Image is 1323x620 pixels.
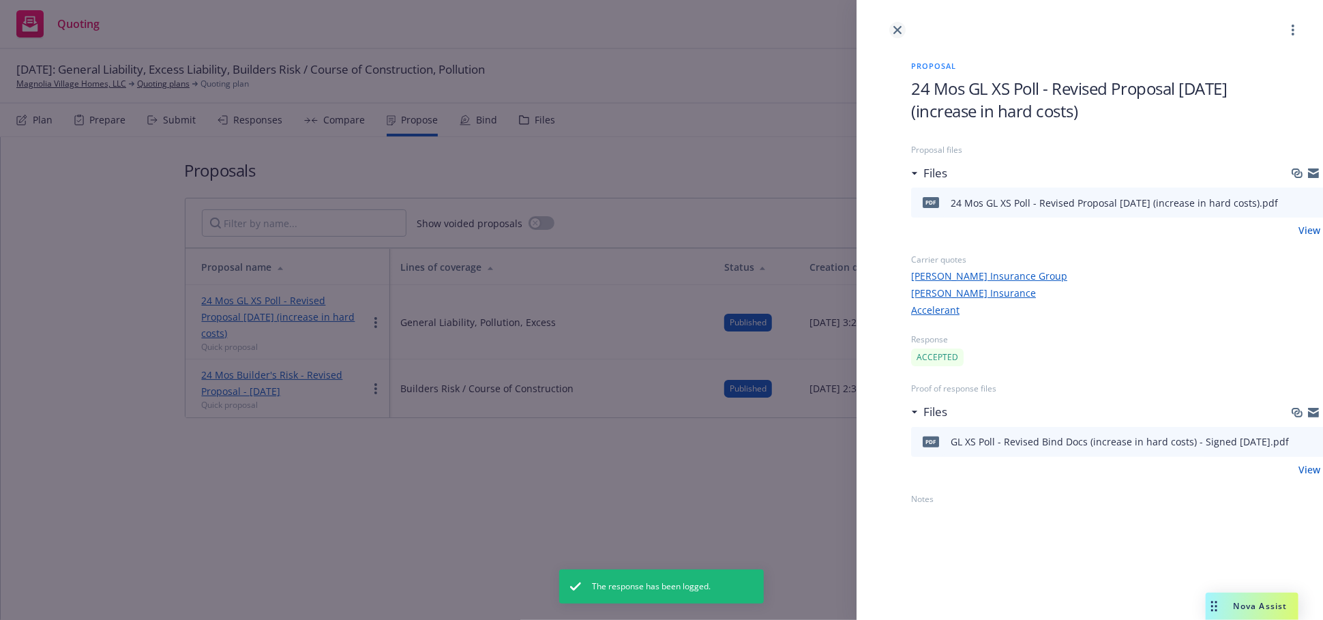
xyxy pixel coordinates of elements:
[923,164,947,182] h3: Files
[917,351,958,364] span: ACCEPTED
[951,196,1278,210] div: 24 Mos GL XS Poll - Revised Proposal [DATE] (increase in hard costs).pdf
[889,22,906,38] a: close
[911,77,1268,122] h1: 24 Mos GL XS Poll - Revised Proposal [DATE] (increase in hard costs)
[923,403,947,421] h3: Files
[1234,600,1288,612] span: Nova Assist
[1206,593,1298,620] button: Nova Assist
[1285,22,1301,38] a: more
[1294,434,1305,450] button: download file
[923,197,939,207] span: pdf
[911,60,1268,72] span: Proposal
[951,434,1289,449] div: GL XS Poll - Revised Bind Docs (increase in hard costs) - Signed [DATE].pdf
[1206,593,1223,620] div: Drag to move
[911,164,947,182] div: Files
[1294,194,1305,211] button: download file
[911,403,947,421] div: Files
[923,437,939,447] span: pdf
[592,580,711,593] span: The response has been logged.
